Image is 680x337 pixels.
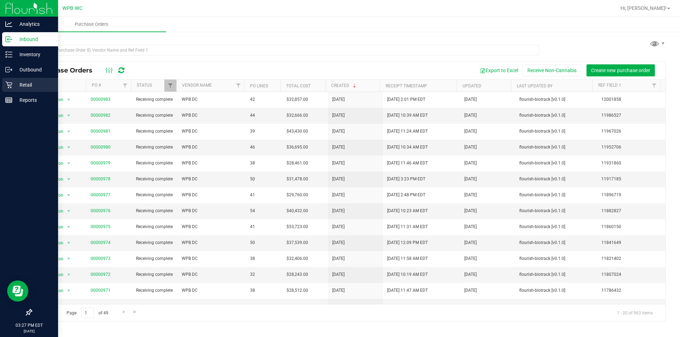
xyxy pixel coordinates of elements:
[137,83,152,88] a: Status
[182,255,242,262] span: WPB DC
[601,239,661,246] span: 11841649
[519,223,593,230] span: flourish-biotrack [v0.1.0]
[91,288,110,293] a: 00000971
[250,96,278,103] span: 42
[92,83,101,88] a: PO #
[182,223,242,230] span: WPB DC
[164,80,176,92] a: Filter
[182,83,212,88] a: Vendor Name
[12,81,55,89] p: Retail
[601,96,661,103] span: 12001858
[519,176,593,182] span: flourish-biotrack [v0.1.0]
[332,223,345,230] span: [DATE]
[136,223,173,230] span: Receiving complete
[332,208,345,214] span: [DATE]
[475,64,523,76] button: Export to Excel
[62,5,83,11] span: WPB WC
[591,68,650,73] span: Create new purchase order
[287,303,308,310] span: $35,326.00
[12,20,55,28] p: Analytics
[519,112,593,119] span: flourish-biotrack [v0.1.0]
[5,51,12,58] inline-svg: Inventory
[12,50,55,59] p: Inventory
[5,97,12,104] inline-svg: Reports
[182,176,242,182] span: WPB DC
[136,176,173,182] span: Receiving complete
[91,145,110,150] a: 00000980
[601,128,661,135] span: 11967026
[387,128,428,135] span: [DATE] 11:24 AM EDT
[91,161,110,165] a: 00000979
[64,222,73,232] span: select
[182,303,242,310] span: WPB DC
[7,280,28,302] iframe: Resource center
[387,144,428,151] span: [DATE] 10:34 AM EDT
[287,112,308,119] span: $32,666.00
[182,287,242,294] span: WPB DC
[250,83,268,88] a: PO Lines
[387,255,428,262] span: [DATE] 11:58 AM EDT
[611,307,658,318] span: 1 - 20 of 963 items
[601,192,661,198] span: 11896719
[136,96,173,103] span: Receiving complete
[519,255,593,262] span: flourish-biotrack [v0.1.0]
[601,287,661,294] span: 11786432
[332,112,345,119] span: [DATE]
[64,238,73,248] span: select
[464,128,477,135] span: [DATE]
[387,303,425,310] span: [DATE] 1:28 PM EDT
[601,176,661,182] span: 11917185
[287,160,308,167] span: $28,461.00
[136,208,173,214] span: Receiving complete
[648,80,660,92] a: Filter
[3,322,55,329] p: 03:27 PM EDT
[91,224,110,229] a: 00000975
[519,96,593,103] span: flourish-biotrack [v0.1.0]
[519,208,593,214] span: flourish-biotrack [v0.1.0]
[64,206,73,216] span: select
[601,160,661,167] span: 11931860
[387,96,425,103] span: [DATE] 2:01 PM EDT
[91,97,110,102] a: 00000983
[464,160,477,167] span: [DATE]
[387,208,428,214] span: [DATE] 10:23 AM EDT
[136,287,173,294] span: Receiving complete
[331,83,357,88] a: Created
[64,143,73,152] span: select
[250,112,278,119] span: 44
[332,128,345,135] span: [DATE]
[519,192,593,198] span: flourish-biotrack [v0.1.0]
[136,144,173,151] span: Receiving complete
[182,96,242,103] span: WPB DC
[287,255,308,262] span: $32,406.00
[5,21,12,28] inline-svg: Analytics
[64,127,73,136] span: select
[519,271,593,278] span: flourish-biotrack [v0.1.0]
[5,81,12,88] inline-svg: Retail
[182,208,242,214] span: WPB DC
[464,223,477,230] span: [DATE]
[250,255,278,262] span: 38
[387,239,428,246] span: [DATE] 12:09 PM EDT
[250,192,278,198] span: 41
[64,270,73,280] span: select
[464,208,477,214] span: [DATE]
[464,144,477,151] span: [DATE]
[182,128,242,135] span: WPB DC
[332,192,345,198] span: [DATE]
[136,128,173,135] span: Receiving complete
[250,144,278,151] span: 46
[91,208,110,213] a: 00000976
[12,35,55,43] p: Inbound
[287,271,308,278] span: $28,243.00
[12,65,55,74] p: Outbound
[232,80,244,92] a: Filter
[65,21,118,28] span: Purchase Orders
[601,303,661,310] span: 11771272
[81,307,94,318] input: 1
[332,303,345,310] span: [DATE]
[464,112,477,119] span: [DATE]
[519,160,593,167] span: flourish-biotrack [v0.1.0]
[250,128,278,135] span: 39
[332,271,345,278] span: [DATE]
